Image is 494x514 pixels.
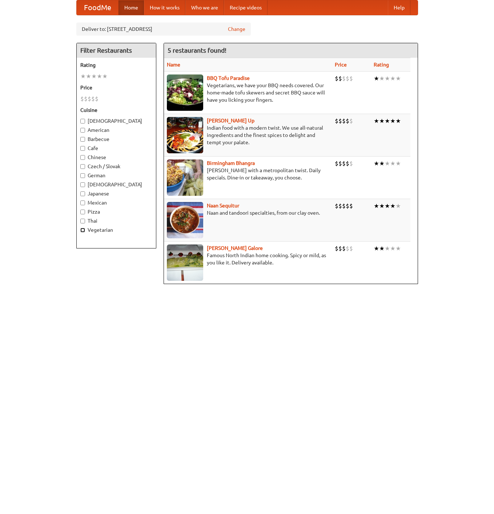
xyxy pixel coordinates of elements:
a: FoodMe [77,0,119,15]
img: curryup.jpg [167,117,203,153]
input: American [80,128,85,133]
li: ★ [385,244,390,252]
p: Vegetarians, we have your BBQ needs covered. Our home-made tofu skewers and secret BBQ sauce will... [167,82,329,104]
li: $ [335,117,338,125]
a: Name [167,62,180,68]
a: Change [228,25,245,33]
label: Vegetarian [80,226,152,234]
li: ★ [385,117,390,125]
input: Cafe [80,146,85,151]
li: $ [349,74,353,82]
a: Naan Sequitur [207,203,239,209]
label: Cafe [80,145,152,152]
li: $ [342,117,346,125]
a: Help [388,0,410,15]
label: Chinese [80,154,152,161]
li: $ [346,159,349,167]
li: $ [95,95,99,103]
input: [DEMOGRAPHIC_DATA] [80,182,85,187]
h4: Filter Restaurants [77,43,156,58]
li: $ [335,244,338,252]
li: $ [349,202,353,210]
li: ★ [395,202,401,210]
label: [DEMOGRAPHIC_DATA] [80,117,152,125]
div: Deliver to: [STREET_ADDRESS] [76,23,251,36]
img: currygalore.jpg [167,244,203,281]
li: ★ [390,244,395,252]
li: $ [335,159,338,167]
a: Home [119,0,144,15]
a: How it works [144,0,185,15]
li: ★ [390,202,395,210]
label: American [80,126,152,134]
h5: Cuisine [80,106,152,114]
img: naansequitur.jpg [167,202,203,238]
a: Rating [374,62,389,68]
li: ★ [385,159,390,167]
ng-pluralize: 5 restaurants found! [168,47,226,54]
li: $ [346,117,349,125]
label: Japanese [80,190,152,197]
input: Barbecue [80,137,85,142]
input: Pizza [80,210,85,214]
input: Vegetarian [80,228,85,232]
li: ★ [390,117,395,125]
h5: Price [80,84,152,91]
li: ★ [379,159,385,167]
li: ★ [395,74,401,82]
li: $ [349,159,353,167]
li: $ [338,159,342,167]
li: $ [84,95,88,103]
li: ★ [390,74,395,82]
li: ★ [379,244,385,252]
img: bhangra.jpg [167,159,203,196]
li: $ [346,244,349,252]
li: $ [91,95,95,103]
li: $ [346,74,349,82]
a: [PERSON_NAME] Up [207,118,254,124]
a: Who we are [185,0,224,15]
li: $ [88,95,91,103]
li: ★ [395,159,401,167]
li: $ [342,202,346,210]
img: tofuparadise.jpg [167,74,203,111]
li: $ [342,244,346,252]
li: $ [338,117,342,125]
li: ★ [395,117,401,125]
li: ★ [374,244,379,252]
input: Japanese [80,191,85,196]
p: Indian food with a modern twist. We use all-natural ingredients and the finest spices to delight ... [167,124,329,146]
li: $ [80,95,84,103]
li: ★ [390,159,395,167]
li: ★ [379,202,385,210]
li: $ [335,202,338,210]
label: Barbecue [80,135,152,143]
label: German [80,172,152,179]
li: $ [342,159,346,167]
li: ★ [91,72,97,80]
p: Famous North Indian home cooking. Spicy or mild, as you like it. Delivery available. [167,252,329,266]
li: ★ [97,72,102,80]
li: $ [349,244,353,252]
li: ★ [385,74,390,82]
label: Thai [80,217,152,224]
p: [PERSON_NAME] with a metropolitan twist. Daily specials. Dine-in or takeaway, you choose. [167,167,329,181]
input: German [80,173,85,178]
a: Birmingham Bhangra [207,160,255,166]
label: [DEMOGRAPHIC_DATA] [80,181,152,188]
a: Price [335,62,347,68]
input: Czech / Slovak [80,164,85,169]
li: $ [346,202,349,210]
a: BBQ Tofu Paradise [207,75,250,81]
label: Pizza [80,208,152,215]
li: $ [342,74,346,82]
a: Recipe videos [224,0,268,15]
h5: Rating [80,61,152,69]
li: ★ [374,117,379,125]
li: ★ [374,74,379,82]
li: $ [338,74,342,82]
li: ★ [86,72,91,80]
